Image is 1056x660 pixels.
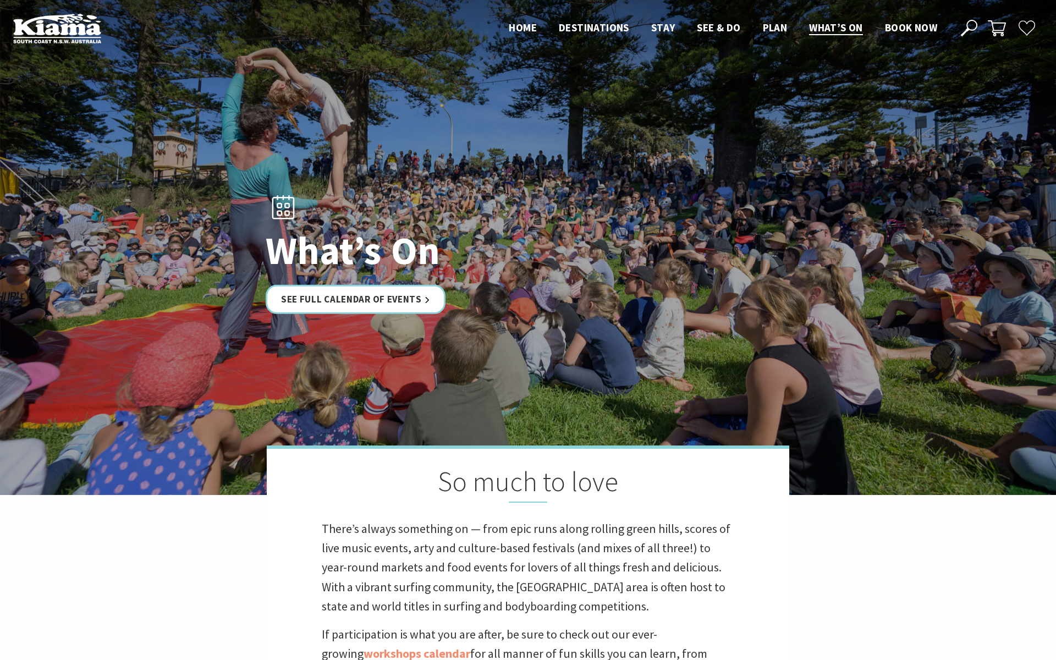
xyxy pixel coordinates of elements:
img: Kiama Logo [13,13,101,43]
span: Home [509,21,537,34]
p: There’s always something on — from epic runs along rolling green hills, scores of live music even... [322,519,734,616]
h2: So much to love [322,465,734,503]
nav: Main Menu [498,19,948,37]
span: Stay [651,21,675,34]
h1: What’s On [266,229,576,272]
span: Destinations [559,21,629,34]
a: See Full Calendar of Events [266,285,446,314]
span: What’s On [809,21,863,34]
span: Book now [885,21,937,34]
span: See & Do [697,21,740,34]
span: Plan [763,21,788,34]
